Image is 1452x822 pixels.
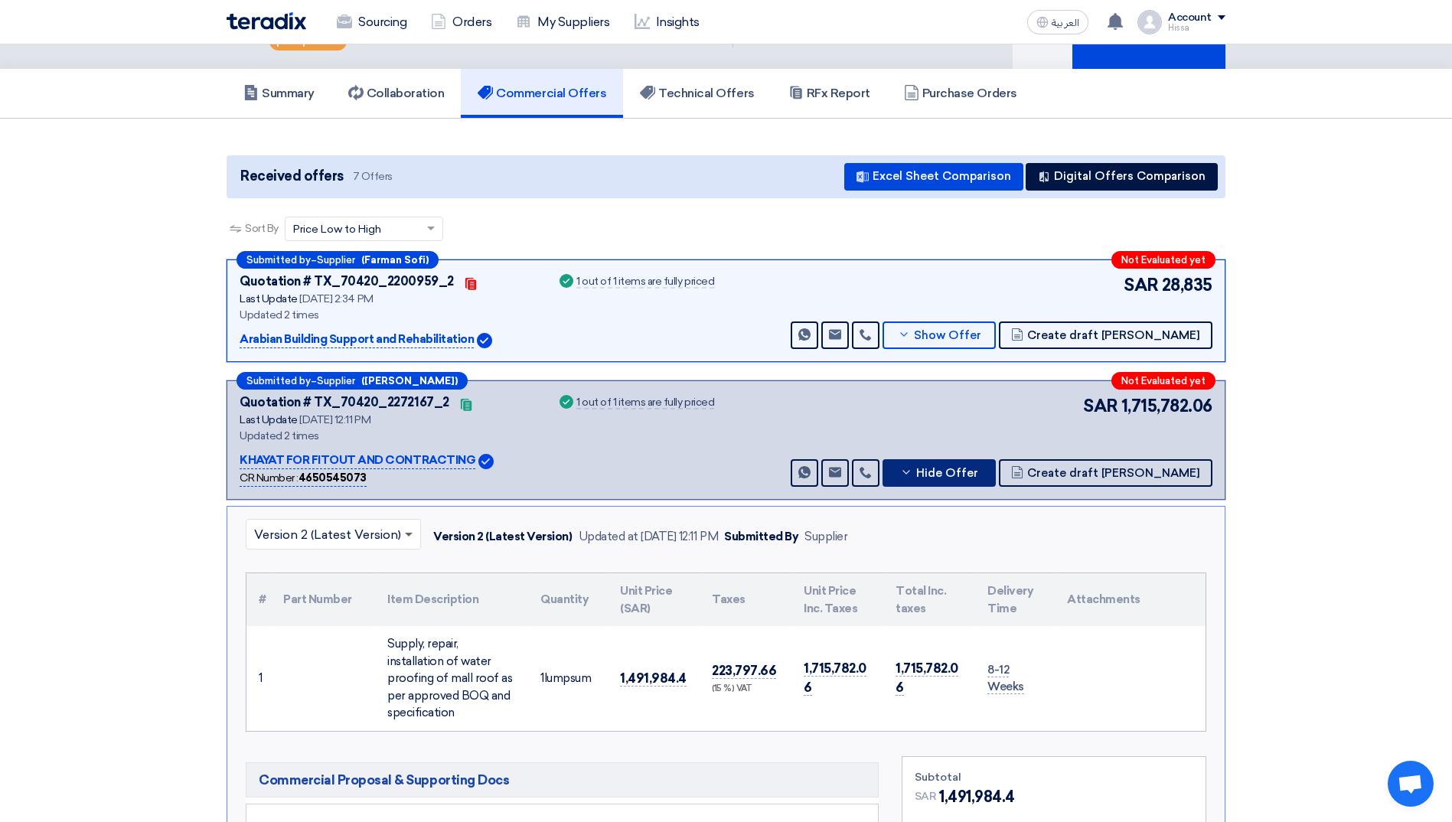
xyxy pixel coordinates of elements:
[227,12,306,30] img: Teradix logo
[375,573,528,626] th: Item Description
[712,683,779,696] div: (15 %) VAT
[240,292,298,305] span: Last Update
[999,321,1212,349] button: Create draft [PERSON_NAME]
[246,255,311,265] span: Submitted by
[361,255,429,265] b: (Farman Sofi)
[528,573,608,626] th: Quantity
[240,413,298,426] span: Last Update
[528,626,608,731] td: lumpsum
[246,376,311,386] span: Submitted by
[1027,330,1200,341] span: Create draft [PERSON_NAME]
[240,307,538,323] div: Updated 2 times
[1162,272,1212,298] span: 28,835
[883,321,996,349] button: Show Offer
[915,788,937,804] span: SAR
[1027,468,1200,479] span: Create draft [PERSON_NAME]
[246,626,271,731] td: 1
[237,372,468,390] div: –
[1121,255,1206,265] span: Not Evaluated yet
[640,86,754,101] h5: Technical Offers
[579,528,719,546] div: Updated at [DATE] 12:11 PM
[939,785,1015,808] span: 1,491,984.4
[240,331,474,349] p: Arabian Building Support and Rehabilitation
[887,69,1034,118] a: Purchase Orders
[620,670,687,687] span: 1,491,984.4
[576,276,714,289] div: 1 out of 1 items are fully priced
[240,452,475,470] p: KHAYAT FOR FITOUT AND CONTRACTING
[1055,573,1206,626] th: Attachments
[259,771,509,789] span: Commercial Proposal & Supporting Docs
[576,397,714,409] div: 1 out of 1 items are fully priced
[883,459,996,487] button: Hide Offer
[623,69,771,118] a: Technical Offers
[1026,163,1218,191] button: Digital Offers Comparison
[299,471,367,484] b: 4650545073
[1168,24,1225,32] div: Hissa
[271,573,375,626] th: Part Number
[904,86,1017,101] h5: Purchase Orders
[240,470,367,487] div: CR Number :
[804,528,847,546] div: Supplier
[243,86,315,101] h5: Summary
[478,454,494,469] img: Verified Account
[299,292,373,305] span: [DATE] 2:34 PM
[1052,18,1079,28] span: العربية
[1388,761,1434,807] a: Open chat
[712,663,776,679] span: 223,797.66
[700,573,791,626] th: Taxes
[1137,10,1162,34] img: profile_test.png
[237,251,439,269] div: –
[317,376,355,386] span: Supplier
[478,86,606,101] h5: Commercial Offers
[317,255,355,265] span: Supplier
[1168,11,1212,24] div: Account
[461,69,623,118] a: Commercial Offers
[791,573,883,626] th: Unit Price Inc. Taxes
[246,573,271,626] th: #
[240,428,538,444] div: Updated 2 times
[1083,393,1118,419] span: SAR
[788,86,870,101] h5: RFx Report
[387,635,516,722] div: Supply, repair, installation of water proofing of mall roof as per approved BOQ and specification
[540,671,544,685] span: 1
[896,661,958,696] span: 1,715,782.06
[325,5,419,39] a: Sourcing
[915,769,1193,785] div: Subtotal
[227,69,331,118] a: Summary
[245,220,279,236] span: Sort By
[914,330,981,341] span: Show Offer
[608,573,700,626] th: Unit Price (SAR)
[419,5,504,39] a: Orders
[240,272,454,291] div: Quotation # TX_70420_2200959_2
[975,573,1055,626] th: Delivery Time
[1124,272,1159,298] span: SAR
[348,86,445,101] h5: Collaboration
[772,69,887,118] a: RFx Report
[240,166,344,187] span: Received offers
[504,5,622,39] a: My Suppliers
[1121,393,1212,419] span: 1,715,782.06
[999,459,1212,487] button: Create draft [PERSON_NAME]
[331,69,462,118] a: Collaboration
[433,528,573,546] div: Version 2 (Latest Version)
[299,413,370,426] span: [DATE] 12:11 PM
[804,661,866,696] span: 1,715,782.06
[361,376,458,386] b: ([PERSON_NAME])
[1121,376,1206,386] span: Not Evaluated yet
[290,36,339,47] span: Important
[883,573,975,626] th: Total Inc. taxes
[293,221,381,237] span: Price Low to High
[477,333,492,348] img: Verified Account
[844,163,1023,191] button: Excel Sheet Comparison
[724,528,798,546] div: Submitted By
[353,169,393,184] span: 7 Offers
[987,663,1024,695] span: 8-12 Weeks
[622,5,712,39] a: Insights
[240,393,449,412] div: Quotation # TX_70420_2272167_2
[1027,10,1088,34] button: العربية
[916,468,978,479] span: Hide Offer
